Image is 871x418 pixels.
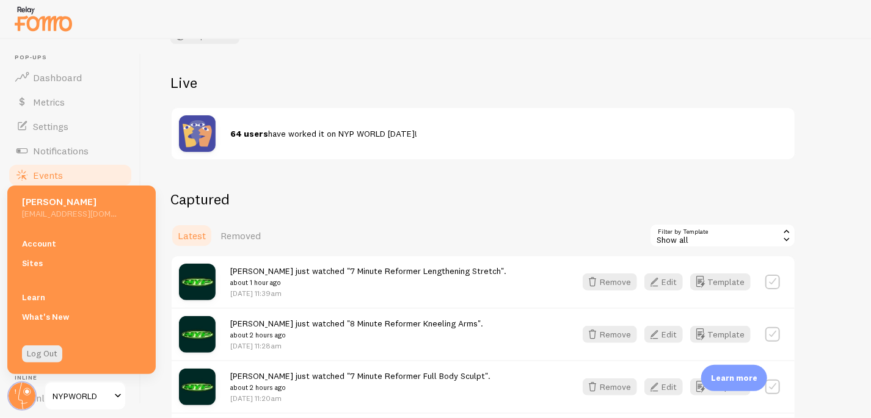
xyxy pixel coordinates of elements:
span: Settings [33,120,68,132]
button: Remove [583,378,637,395]
img: l8GBtyCTYyxg3Hc0KXRw [179,369,216,405]
div: Learn more [701,365,767,391]
a: Events [7,163,133,187]
strong: 64 users [230,128,268,139]
span: Notifications [33,145,89,157]
span: Latest [178,229,206,242]
div: Show all [649,223,796,248]
span: Dashboard [33,71,82,84]
small: about 2 hours ago [230,330,483,341]
h2: Live [170,73,796,92]
span: NYPWORLD [53,389,111,403]
a: Log Out [22,345,62,362]
a: Latest [170,223,213,248]
a: Account [7,234,156,253]
a: Learn [7,287,156,307]
button: Template [690,378,751,395]
button: Edit [644,326,683,343]
a: What's New [7,307,156,326]
a: Settings [7,114,133,139]
span: Inline [15,374,133,382]
a: Edit [644,273,690,290]
button: Edit [644,273,683,290]
span: [PERSON_NAME] just watched "7 Minute Reformer Lengthening Stretch". [230,265,506,288]
span: have worked it on NYP WORLD [DATE]! [230,128,417,139]
small: about 2 hours ago [230,382,490,393]
a: Edit [644,378,690,395]
button: Remove [583,273,637,290]
span: Metrics [33,96,65,108]
p: [DATE] 11:20am [230,393,490,403]
a: Edit [644,326,690,343]
button: Remove [583,326,637,343]
h5: [PERSON_NAME] [22,195,117,208]
a: Removed [213,223,268,248]
span: Removed [220,229,261,242]
p: Learn more [711,372,757,384]
span: Events [33,169,63,181]
img: l8GBtyCTYyxg3Hc0KXRw [179,316,216,353]
span: [PERSON_NAME] just watched "8 Minute Reformer Kneeling Arms". [230,318,483,341]
img: fomo-relay-logo-orange.svg [13,3,74,34]
a: Dashboard [7,65,133,90]
button: Template [690,326,751,343]
a: Notifications [7,139,133,163]
span: [PERSON_NAME] just watched "7 Minute Reformer Full Body Sculpt". [230,370,490,393]
p: [DATE] 11:28am [230,341,483,351]
span: Pop-ups [15,54,133,62]
h5: [EMAIL_ADDRESS][DOMAIN_NAME] [22,208,117,219]
a: Metrics [7,90,133,114]
p: [DATE] 11:39am [230,288,506,298]
img: pageviews.png [179,115,216,152]
img: l8GBtyCTYyxg3Hc0KXRw [179,264,216,300]
h2: Captured [170,190,796,209]
small: about 1 hour ago [230,277,506,288]
a: Sites [7,253,156,273]
button: Template [690,273,751,290]
button: Edit [644,378,683,395]
a: NYPWORLD [44,381,126,411]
